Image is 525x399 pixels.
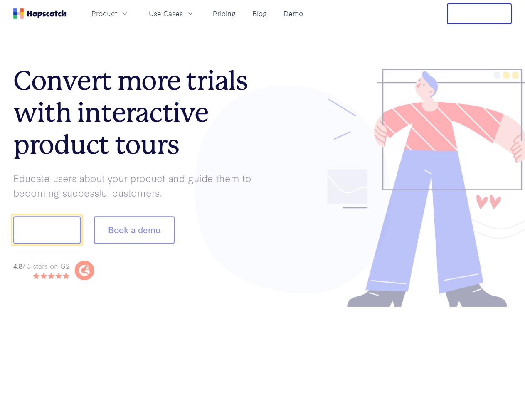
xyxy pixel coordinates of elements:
[447,3,512,24] button: Free Trial
[249,7,270,20] a: Blog
[13,65,263,160] h1: Convert more trials with interactive product tours
[86,7,134,20] button: Product
[13,217,81,244] button: Show me!
[149,8,183,19] span: Use Cases
[144,7,200,20] button: Use Cases
[13,261,69,271] div: / 5 stars on G2
[13,261,22,271] strong: 4.8
[210,7,239,20] a: Pricing
[94,217,175,244] button: Book a demo
[280,7,306,20] a: Demo
[91,8,117,19] span: Product
[13,8,67,19] a: Home
[13,171,263,199] p: Educate users about your product and guide them to becoming successful customers.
